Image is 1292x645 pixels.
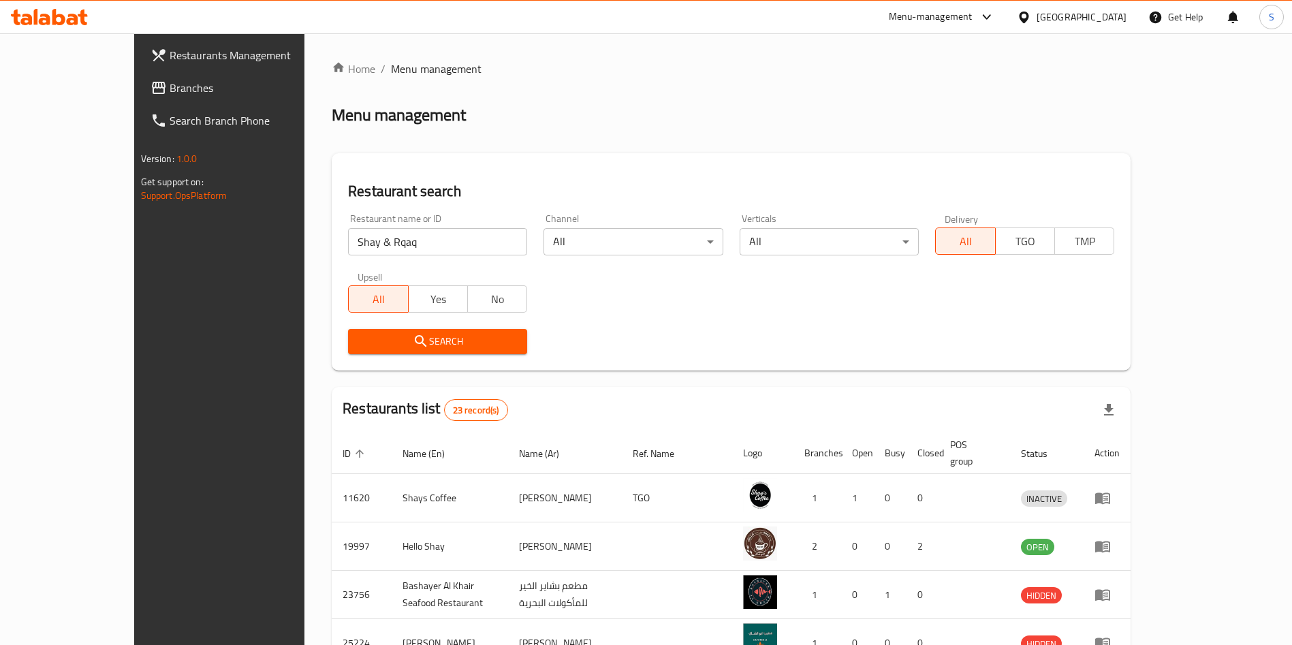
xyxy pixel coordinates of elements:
td: Hello Shay [392,522,508,571]
span: TGO [1001,232,1050,251]
span: 23 record(s) [445,404,507,417]
span: 1.0.0 [176,150,198,168]
th: Branches [793,432,841,474]
span: OPEN [1021,539,1054,555]
th: Action [1084,432,1131,474]
button: No [467,285,527,313]
li: / [381,61,385,77]
td: 0 [841,571,874,619]
span: Version: [141,150,174,168]
a: Home [332,61,375,77]
h2: Menu management [332,104,466,126]
input: Search for restaurant name or ID.. [348,228,527,255]
span: Branches [170,80,339,96]
button: All [348,285,408,313]
span: Status [1021,445,1065,462]
th: Open [841,432,874,474]
td: 2 [793,522,841,571]
button: Yes [408,285,468,313]
a: Search Branch Phone [140,104,350,137]
span: HIDDEN [1021,588,1062,603]
img: Shays Coffee [743,478,777,512]
span: Menu management [391,61,482,77]
img: Hello Shay [743,526,777,561]
label: Upsell [358,272,383,281]
td: 0 [841,522,874,571]
td: 19997 [332,522,392,571]
span: Name (Ar) [519,445,577,462]
span: All [941,232,990,251]
div: HIDDEN [1021,587,1062,603]
td: 23756 [332,571,392,619]
span: INACTIVE [1021,491,1067,507]
div: Menu [1094,586,1120,603]
div: Menu [1094,538,1120,554]
span: Yes [414,289,462,309]
span: Ref. Name [633,445,692,462]
th: Busy [874,432,907,474]
a: Support.OpsPlatform [141,187,227,204]
td: Shays Coffee [392,474,508,522]
td: 0 [907,474,939,522]
span: Get support on: [141,173,204,191]
a: Branches [140,72,350,104]
td: مطعم بشاير الخير للمأكولات البحرية [508,571,622,619]
h2: Restaurant search [348,181,1114,202]
span: POS group [950,437,994,469]
td: TGO [622,474,731,522]
div: Menu-management [889,9,973,25]
div: Menu [1094,490,1120,506]
div: OPEN [1021,539,1054,555]
td: 1 [841,474,874,522]
th: Logo [732,432,793,474]
td: Bashayer Al Khair Seafood Restaurant [392,571,508,619]
td: 0 [874,474,907,522]
span: Name (En) [403,445,462,462]
div: All [543,228,723,255]
button: All [935,227,995,255]
td: 1 [874,571,907,619]
span: ID [343,445,368,462]
button: TMP [1054,227,1114,255]
span: All [354,289,403,309]
label: Delivery [945,214,979,223]
span: Restaurants Management [170,47,339,63]
td: 0 [874,522,907,571]
td: [PERSON_NAME] [508,522,622,571]
a: Restaurants Management [140,39,350,72]
span: Search Branch Phone [170,112,339,129]
span: TMP [1060,232,1109,251]
td: [PERSON_NAME] [508,474,622,522]
span: S [1269,10,1274,25]
td: 0 [907,571,939,619]
div: [GEOGRAPHIC_DATA] [1037,10,1126,25]
td: 1 [793,571,841,619]
td: 11620 [332,474,392,522]
div: All [740,228,919,255]
span: No [473,289,522,309]
img: Bashayer Al Khair Seafood Restaurant [743,575,777,609]
td: 2 [907,522,939,571]
span: Search [359,333,516,350]
th: Closed [907,432,939,474]
div: Export file [1092,394,1125,426]
button: TGO [995,227,1055,255]
button: Search [348,329,527,354]
nav: breadcrumb [332,61,1131,77]
td: 1 [793,474,841,522]
h2: Restaurants list [343,398,507,421]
